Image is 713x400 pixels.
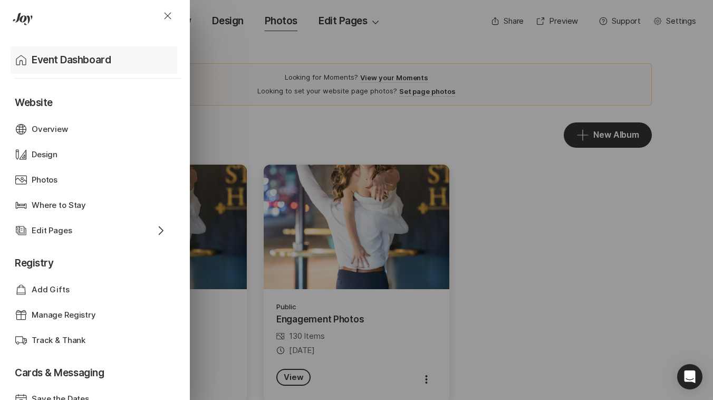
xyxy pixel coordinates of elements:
p: Edit Pages [32,225,72,237]
p: Track & Thank [32,335,85,347]
p: Event Dashboard [32,53,111,68]
a: Manage Registry [15,302,171,328]
p: Manage Registry [32,309,96,321]
p: Overview [32,123,68,136]
p: Cards & Messaging [15,353,171,387]
a: Photos [15,167,171,193]
button: Close [149,3,187,28]
p: Photos [32,174,57,186]
p: Add Gifts [32,284,70,296]
a: Overview [15,117,171,142]
a: Design [15,142,171,167]
p: Registry [15,243,171,277]
p: Design [32,149,57,161]
p: Where to Stay [32,199,86,212]
a: Track & Thank [15,328,171,353]
a: Add Gifts [15,277,171,302]
div: Open Intercom Messenger [677,364,702,389]
a: Where to Stay [15,193,171,218]
a: Event Dashboard [15,46,181,74]
p: Website [15,83,171,117]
